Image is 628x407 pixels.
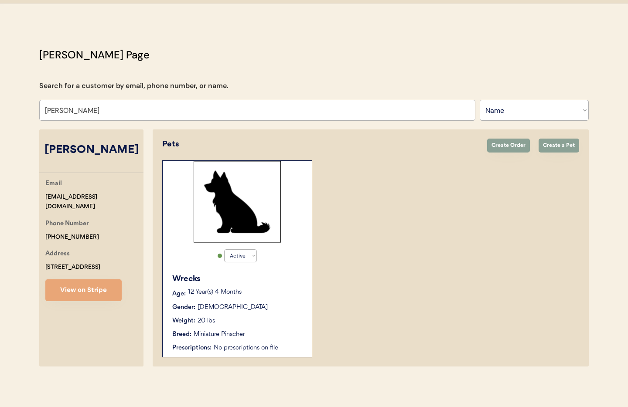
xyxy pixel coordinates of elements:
button: Create a Pet [539,139,579,153]
div: [STREET_ADDRESS] [45,262,100,272]
div: [EMAIL_ADDRESS][DOMAIN_NAME] [45,192,143,212]
div: 20 lbs [198,316,215,326]
button: View on Stripe [45,279,122,301]
button: Create Order [487,139,530,153]
div: [PHONE_NUMBER] [45,232,99,242]
p: 12 Year(s) 4 Months [188,289,303,295]
div: Age: [172,289,186,298]
div: Prescriptions: [172,343,212,353]
div: Weight: [172,316,195,326]
div: Miniature Pinscher [194,330,245,339]
div: Address [45,249,70,260]
div: Phone Number [45,219,89,230]
div: Email [45,179,62,190]
img: Rectangle%2029.svg [194,161,281,243]
div: Breed: [172,330,191,339]
div: Wrecks [172,273,303,285]
div: Pets [162,139,478,150]
input: Search by name [39,100,475,121]
div: Search for a customer by email, phone number, or name. [39,81,229,91]
div: Gender: [172,303,195,312]
div: [PERSON_NAME] [39,142,143,159]
div: [DEMOGRAPHIC_DATA] [198,303,268,312]
div: No prescriptions on file [214,343,303,353]
div: [PERSON_NAME] Page [39,47,150,63]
